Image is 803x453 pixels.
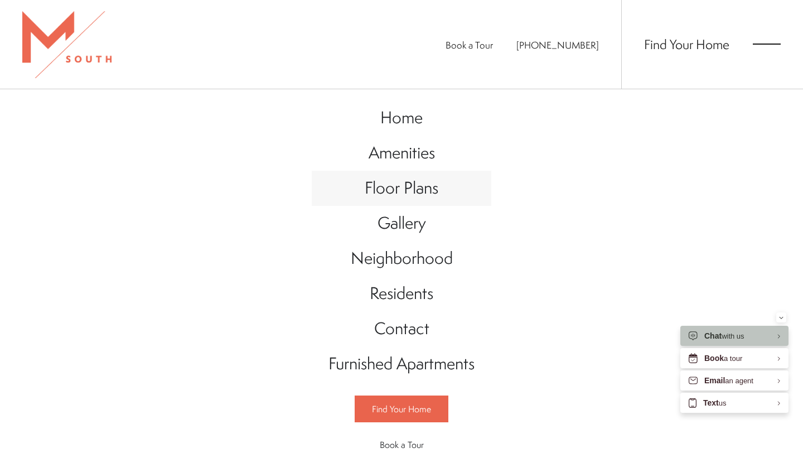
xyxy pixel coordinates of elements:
span: Gallery [378,211,426,234]
span: Neighborhood [351,247,453,269]
a: Go to Neighborhood [312,241,491,276]
a: Go to Furnished Apartments (opens in a new tab) [312,346,491,382]
span: Furnished Apartments [328,352,475,375]
a: Go to Amenities [312,136,491,171]
span: Home [380,106,423,129]
a: Go to Floor Plans [312,171,491,206]
button: Open Menu [753,39,781,49]
a: Go to Home [312,100,491,136]
a: Book a Tour [446,38,493,51]
span: [PHONE_NUMBER] [516,38,599,51]
a: Go to Gallery [312,206,491,241]
a: Call Us at 813-570-8014 [516,38,599,51]
span: Floor Plans [365,176,438,199]
span: Residents [370,282,433,305]
a: Go to Residents [312,276,491,311]
a: Go to Contact [312,311,491,346]
img: MSouth [22,11,112,78]
span: Find Your Home [372,403,431,415]
a: Find Your Home [644,35,729,53]
span: Book a Tour [380,438,424,451]
span: Contact [374,317,429,340]
span: Amenities [369,141,435,164]
a: Find Your Home [355,396,448,422]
